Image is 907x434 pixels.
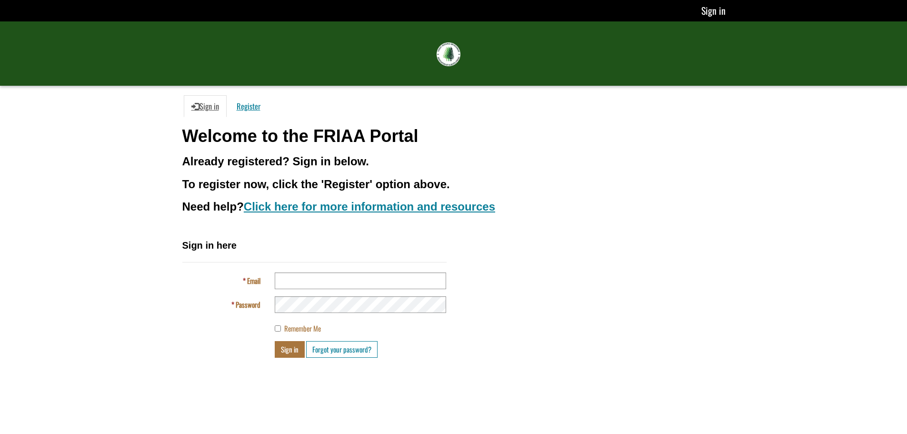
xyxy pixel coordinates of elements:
button: Sign in [275,341,305,358]
a: Sign in [184,95,227,117]
h3: Already registered? Sign in below. [182,155,725,168]
input: Remember Me [275,325,281,332]
a: Click here for more information and resources [244,200,495,213]
a: Sign in [701,3,726,18]
h1: Welcome to the FRIAA Portal [182,127,725,146]
img: FRIAA Submissions Portal [437,42,460,66]
h3: To register now, click the 'Register' option above. [182,178,725,191]
span: Remember Me [284,323,321,333]
h3: Need help? [182,201,725,213]
span: Password [236,299,260,310]
a: Register [229,95,268,117]
a: Forgot your password? [306,341,378,358]
span: Email [247,275,260,286]
span: Sign in here [182,240,237,251]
